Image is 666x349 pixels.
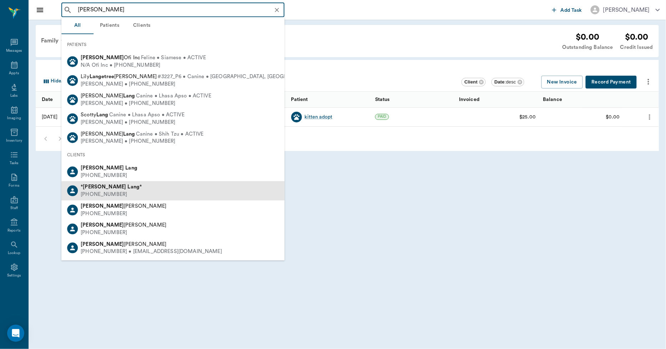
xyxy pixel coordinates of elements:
div: $25.00 [520,113,536,121]
input: Search [75,5,282,15]
b: Date [494,79,505,85]
button: All [61,17,94,34]
button: Close drawer [33,3,47,17]
div: [PHONE_NUMBER] [81,172,137,179]
div: $0.00 [562,31,613,44]
div: Invoiced [459,90,480,110]
span: Scotty [81,112,109,117]
button: Add Task [549,3,585,16]
button: Sort [442,95,452,105]
div: Invoiced [455,92,539,108]
span: [PERSON_NAME] [81,203,166,209]
button: Clients [126,17,158,34]
div: $0.00 [620,31,653,44]
div: [PERSON_NAME] • [PHONE_NUMBER] [81,100,211,107]
div: Date [36,92,120,108]
span: [PERSON_NAME] [81,131,135,136]
div: Appts [9,71,19,76]
button: Sort [526,95,536,105]
div: [PHONE_NUMBER] • [EMAIL_ADDRESS][DOMAIN_NAME] [81,248,222,256]
button: Record Payment [586,76,637,89]
button: Select columns [40,76,99,87]
div: Client [461,78,486,86]
div: Messages [6,48,22,54]
button: Patients [94,17,126,34]
b: Client [464,79,478,85]
span: [PERSON_NAME] [81,241,166,247]
a: kitten adopt [305,113,333,121]
b: Langetree [90,74,114,79]
b: Lang [125,165,137,171]
span: : desc [494,79,516,85]
div: Patient [291,90,308,110]
span: Canine • Lhasa Apso • ACTIVE [109,111,185,119]
div: Balance [543,90,562,110]
div: Inventory [6,138,22,143]
div: PATIENTS [61,37,284,52]
button: Sort [358,95,368,105]
b: [PERSON_NAME] [81,241,124,247]
div: Date:desc [491,78,524,86]
div: [PERSON_NAME] • [PHONE_NUMBER] [81,119,185,126]
button: Sort [645,95,655,105]
b: [PERSON_NAME] [81,165,124,171]
button: more [644,111,655,123]
div: [PHONE_NUMBER] [81,229,166,237]
div: [PERSON_NAME] [603,6,650,14]
span: Ofi Inc [81,55,140,60]
div: 09/17/25 [42,113,57,121]
b: [PERSON_NAME] [81,203,124,209]
div: N/A Ofi Inc • [PHONE_NUMBER] [81,61,206,69]
div: Date [42,90,53,110]
span: PAID [375,114,389,119]
div: Open Intercom Messenger [7,325,24,342]
span: #3227_P6 • Canine • [GEOGRAPHIC_DATA], [GEOGRAPHIC_DATA] • ACTIVE [157,73,346,81]
div: Status [375,90,390,110]
b: Lang [123,93,135,98]
button: more [642,76,655,88]
div: Outstanding Balance [562,44,613,51]
div: Credit Issued [620,44,653,51]
div: Balance [539,92,623,108]
b: [PERSON_NAME] [81,222,124,228]
div: Family [37,32,71,49]
button: New Invoice [541,76,583,89]
b: Lang [123,131,135,136]
div: [PERSON_NAME] • [PHONE_NUMBER] [81,81,346,88]
div: CLIENTS [61,147,284,162]
div: [PHONE_NUMBER] [81,191,142,198]
span: Canine • Lhasa Apso • ACTIVE [136,92,211,100]
span: [PERSON_NAME] [81,93,135,98]
div: Imaging [7,116,21,121]
b: [PERSON_NAME] [81,55,124,60]
div: [PERSON_NAME] • [PHONE_NUMBER] [81,138,203,145]
div: Status [372,92,455,108]
span: Lily [PERSON_NAME] [81,74,157,79]
div: $0.00 [606,113,620,121]
div: Patient [288,92,372,108]
button: Sort [610,95,620,105]
b: Lang [96,112,109,117]
button: [PERSON_NAME] [585,3,666,16]
span: Canine • Shih Tzu • ACTIVE [136,130,204,138]
b: [PERSON_NAME] [83,184,126,189]
div: [PHONE_NUMBER] [81,210,166,217]
span: [PERSON_NAME] [81,222,166,228]
button: Clear [272,5,282,15]
div: Labs [10,93,18,98]
b: Lang [127,184,140,189]
span: Feline • Siamese • ACTIVE [141,54,206,62]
